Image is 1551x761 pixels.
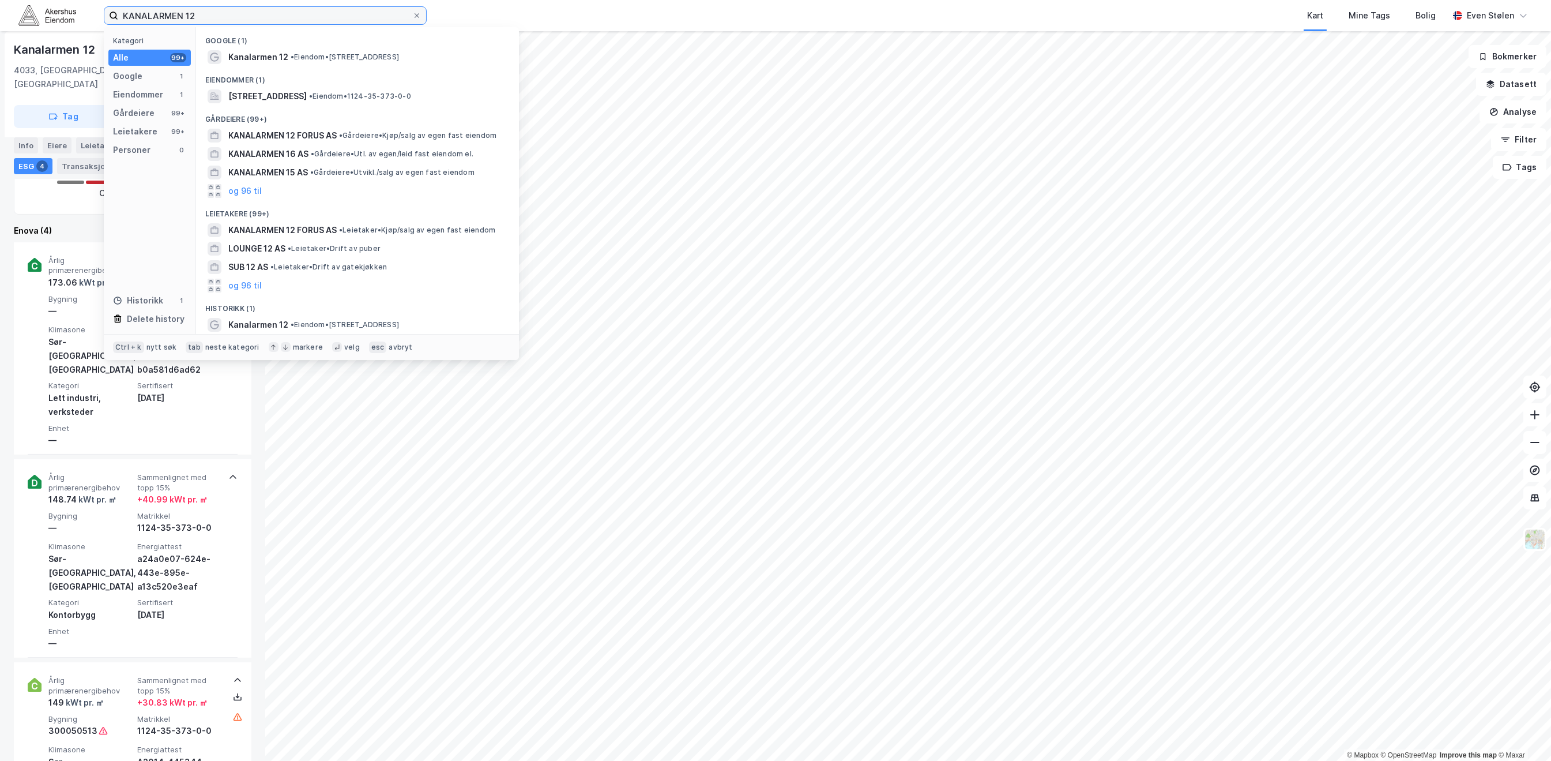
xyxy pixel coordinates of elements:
div: 1 [177,90,186,99]
button: Bokmerker [1469,45,1546,68]
span: • [291,53,294,61]
img: akershus-eiendom-logo.9091f326c980b4bce74ccdd9f866810c.svg [18,5,76,25]
div: Eiendommer (1) [196,66,519,87]
a: OpenStreetMap [1381,751,1437,759]
div: Leietakere [113,125,157,138]
div: Info [14,137,38,153]
div: Gårdeiere [113,106,155,120]
div: Kontorbygg [48,608,133,622]
span: Kanalarmen 12 [228,318,288,332]
span: Bygning [48,511,133,521]
span: Kanalarmen 12 [228,50,288,64]
span: Matrikkel [137,511,221,521]
div: [DATE] [137,608,221,622]
span: Kategori [48,598,133,608]
span: Eiendom • 1124-35-373-0-0 [309,92,411,101]
button: Tags [1493,156,1546,179]
div: esc [369,342,387,353]
span: Kategori [48,381,133,391]
div: + 30.83 kWt pr. ㎡ [137,696,208,710]
button: og 96 til [228,184,262,198]
div: — [48,304,133,318]
div: Alle [113,51,129,65]
span: KANALARMEN 16 AS [228,147,308,161]
div: Enova (4) [14,224,251,238]
button: Datasett [1476,73,1546,96]
div: 149 [48,696,104,710]
div: 4 [36,160,48,172]
div: kWt pr. ㎡ [77,276,117,290]
div: Personer [113,143,150,157]
div: Google (1) [196,27,519,48]
span: Sertifisert [137,598,221,608]
div: ESG [14,158,52,174]
span: Matrikkel [137,714,221,724]
span: Klimasone [48,542,133,552]
span: KANALARMEN 12 FORUS AS [228,223,337,237]
div: — [48,521,133,535]
button: og 96 til [228,279,262,293]
div: 1 [177,72,186,81]
span: Gårdeiere • Utvikl./salg av egen fast eiendom [310,168,475,177]
span: • [339,226,342,234]
div: kWt pr. ㎡ [64,696,104,710]
div: Lett industri, verksteder [48,391,133,419]
span: • [309,92,313,100]
div: Kanalarmen 12 [14,40,97,59]
button: Filter [1491,128,1546,151]
span: Sertifisert [137,381,221,391]
div: Historikk [113,294,163,308]
span: • [288,244,291,253]
div: Sør-[GEOGRAPHIC_DATA], [GEOGRAPHIC_DATA] [48,335,133,377]
span: KANALARMEN 15 AS [228,166,308,179]
div: — [48,636,133,650]
a: Mapbox [1347,751,1379,759]
div: 0 [177,145,186,155]
div: 1124-35-373-0-0 [137,724,221,738]
div: a24a0e07-624e-443e-895e-a13c520e3eaf [137,552,221,594]
span: • [311,149,314,158]
div: kWt pr. ㎡ [77,493,116,507]
div: Eiendommer [113,88,163,102]
div: 1 [177,296,186,305]
div: Kart [1307,9,1323,23]
div: 4033, [GEOGRAPHIC_DATA], [GEOGRAPHIC_DATA] [14,63,202,91]
span: Årlig primærenergibehov [48,256,133,276]
img: Z [1524,528,1546,550]
div: Bolig [1416,9,1436,23]
span: KANALARMEN 12 FORUS AS [228,129,337,143]
span: Bygning [48,714,133,724]
button: Analyse [1480,100,1546,123]
span: Leietaker • Kjøp/salg av egen fast eiendom [339,226,495,235]
div: Gårdeiere (99+) [196,106,519,126]
span: Eiendom • [STREET_ADDRESS] [291,53,399,62]
div: Ctrl + k [113,342,144,353]
div: 99+ [170,53,186,62]
div: 300050513 [48,724,97,738]
span: Gårdeiere • Utl. av egen/leid fast eiendom el. [311,149,473,159]
div: Kontrollprogram for chat [1493,706,1551,761]
div: avbryt [389,343,412,352]
div: markere [293,343,323,352]
span: Leietaker • Drift av puber [288,244,381,253]
div: Sør-[GEOGRAPHIC_DATA], [GEOGRAPHIC_DATA] [48,552,133,594]
iframe: Chat Widget [1493,706,1551,761]
input: Søk på adresse, matrikkel, gårdeiere, leietakere eller personer [118,7,412,24]
div: Oppvarmingskarakter [100,186,186,200]
span: Leietaker • Drift av gatekjøkken [270,263,387,272]
div: — [48,433,133,447]
div: [DATE] [137,391,221,405]
div: 148.74 [48,493,116,507]
div: tab [186,342,203,353]
span: • [339,131,342,140]
span: Energiattest [137,745,221,755]
span: Årlig primærenergibehov [48,473,133,493]
div: Google [113,69,142,83]
span: Sammenlignet med topp 15% [137,473,221,493]
div: Leietakere [76,137,140,153]
div: neste kategori [205,343,259,352]
span: SUB 12 AS [228,260,268,274]
span: Klimasone [48,745,133,755]
span: Bygning [48,294,133,304]
span: Gårdeiere • Kjøp/salg av egen fast eiendom [339,131,496,140]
